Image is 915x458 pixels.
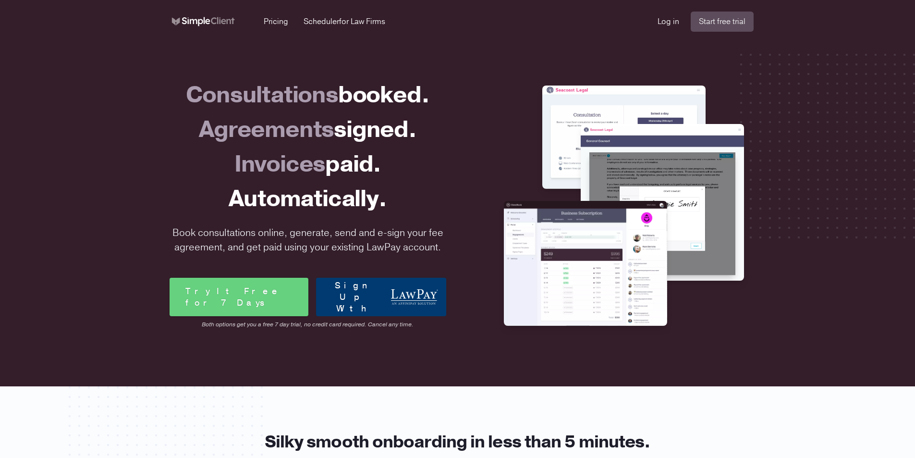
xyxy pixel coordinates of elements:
svg: SimpleClient Logo [162,12,245,31]
a: Start free trial [691,12,754,32]
a: Pricing [264,16,288,27]
div: Consultations [170,78,446,112]
div: Agreements [170,112,446,147]
div: Invoices [170,147,446,182]
span: signed. [334,114,416,145]
img: Draft your fee agreement in seconds. [504,201,667,326]
span: Both options get you a free 7 day trial, no credit card required. Cancel any time. [170,320,446,329]
a: Log in [658,16,679,27]
p: Book consultations online, generate, send and e-sign your fee agreement, and get paid using your ... [166,226,450,255]
img: Draft your fee agreement in seconds. [581,124,744,281]
img: Draft your fee agreement in seconds. [542,86,706,189]
nav: Global [150,12,765,32]
span: booked. [338,79,429,111]
div: Automatically. [170,182,446,216]
a: Schedulerfor Law Firms [304,16,385,27]
a: Try It Free for 7 Days [170,278,308,316]
span: for Law Firms [339,16,385,27]
a: Go to the homepage [162,12,245,31]
span: paid. [325,149,381,180]
h3: Silky smooth onboarding in less than 5 minutes. [166,433,750,452]
a: Sign Up With [316,278,446,316]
